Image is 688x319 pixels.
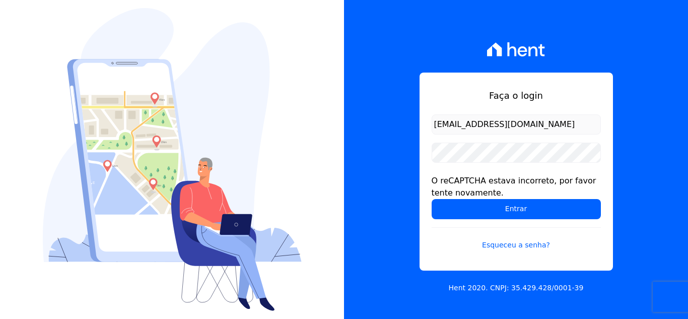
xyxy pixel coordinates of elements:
input: Email [432,114,601,135]
a: Esqueceu a senha? [432,227,601,250]
div: O reCAPTCHA estava incorreto, por favor tente novamente. [432,175,601,199]
input: Entrar [432,199,601,219]
h1: Faça o login [432,89,601,102]
p: Hent 2020. CNPJ: 35.429.428/0001-39 [449,283,584,293]
img: Login [43,8,302,311]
